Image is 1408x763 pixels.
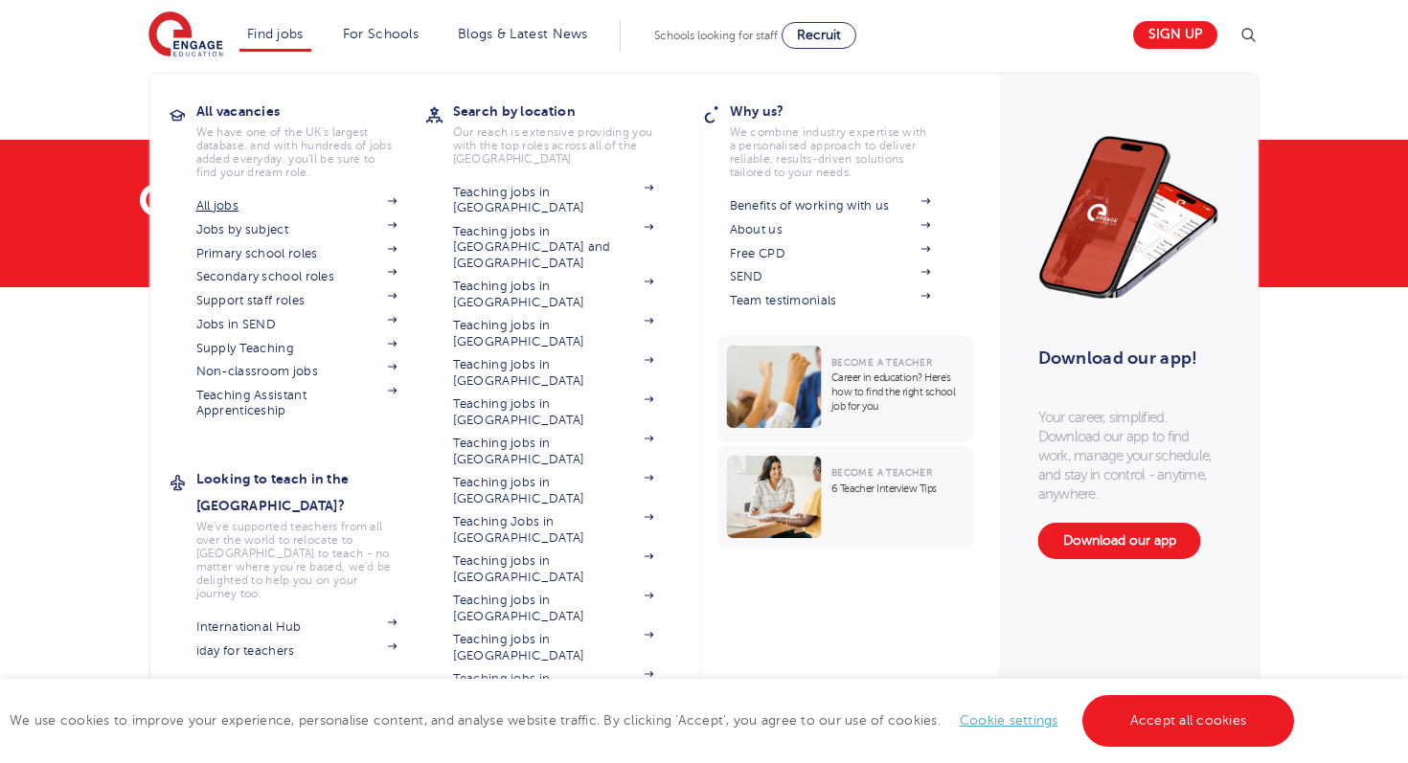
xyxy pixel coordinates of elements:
[458,27,588,41] a: Blogs & Latest News
[196,125,397,179] p: We have one of the UK's largest database. and with hundreds of jobs added everyday. you'll be sur...
[196,293,397,308] a: Support staff roles
[730,222,931,237] a: About us
[196,341,397,356] a: Supply Teaching
[831,482,965,496] p: 6 Teacher Interview Tips
[782,22,856,49] a: Recruit
[730,98,960,179] a: Why us?We combine industry expertise with a personalised approach to deliver reliable, results-dr...
[196,269,397,284] a: Secondary school roles
[196,619,397,635] a: International Hub
[453,279,654,310] a: Teaching jobs in [GEOGRAPHIC_DATA]
[453,593,654,624] a: Teaching jobs in [GEOGRAPHIC_DATA]
[453,514,654,546] a: Teaching Jobs in [GEOGRAPHIC_DATA]
[1038,337,1212,379] h3: Download our app!
[196,643,397,659] a: iday for teachers
[453,98,683,166] a: Search by locationOur reach is extensive providing you with the top roles across all of the [GEOG...
[730,293,931,308] a: Team testimonials
[138,178,884,224] h1: Our coverage
[196,222,397,237] a: Jobs by subject
[196,465,426,600] a: Looking to teach in the [GEOGRAPHIC_DATA]?We've supported teachers from all over the world to rel...
[453,224,654,271] a: Teaching jobs in [GEOGRAPHIC_DATA] and [GEOGRAPHIC_DATA]
[453,671,654,703] a: Teaching jobs in [GEOGRAPHIC_DATA]
[717,446,979,548] a: Become a Teacher6 Teacher Interview Tips
[196,388,397,419] a: Teaching Assistant Apprenticeship
[196,520,397,600] p: We've supported teachers from all over the world to relocate to [GEOGRAPHIC_DATA] to teach - no m...
[730,98,960,124] h3: Why us?
[453,357,654,389] a: Teaching jobs in [GEOGRAPHIC_DATA]
[730,198,931,213] a: Benefits of working with us
[247,27,304,41] a: Find jobs
[831,370,965,414] p: Career in education? Here’s how to find the right school job for you
[343,27,419,41] a: For Schools
[730,125,931,179] p: We combine industry expertise with a personalised approach to deliver reliable, results-driven so...
[1038,408,1220,504] p: Your career, simplified. Download our app to find work, manage your schedule, and stay in control...
[453,475,654,506] a: Teaching jobs in [GEOGRAPHIC_DATA]
[453,553,654,585] a: Teaching jobs in [GEOGRAPHIC_DATA]
[196,246,397,261] a: Primary school roles
[196,98,426,124] h3: All vacancies
[1038,523,1201,559] a: Download our app
[196,317,397,332] a: Jobs in SEND
[717,336,979,442] a: Become a TeacherCareer in education? Here’s how to find the right school job for you
[453,436,654,467] a: Teaching jobs in [GEOGRAPHIC_DATA]
[196,364,397,379] a: Non-classroom jobs
[453,98,683,124] h3: Search by location
[453,185,654,216] a: Teaching jobs in [GEOGRAPHIC_DATA]
[654,29,778,42] span: Schools looking for staff
[797,28,841,42] span: Recruit
[831,357,932,368] span: Become a Teacher
[453,125,654,166] p: Our reach is extensive providing you with the top roles across all of the [GEOGRAPHIC_DATA]
[196,465,426,519] h3: Looking to teach in the [GEOGRAPHIC_DATA]?
[1082,695,1295,747] a: Accept all cookies
[730,246,931,261] a: Free CPD
[148,11,223,59] img: Engage Education
[196,198,397,213] a: All jobs
[831,467,932,478] span: Become a Teacher
[453,318,654,349] a: Teaching jobs in [GEOGRAPHIC_DATA]
[960,713,1058,728] a: Cookie settings
[10,713,1299,728] span: We use cookies to improve your experience, personalise content, and analyse website traffic. By c...
[453,632,654,663] a: Teaching jobs in [GEOGRAPHIC_DATA]
[1133,21,1217,49] a: Sign up
[453,396,654,428] a: Teaching jobs in [GEOGRAPHIC_DATA]
[730,269,931,284] a: SEND
[196,98,426,179] a: All vacanciesWe have one of the UK's largest database. and with hundreds of jobs added everyday. ...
